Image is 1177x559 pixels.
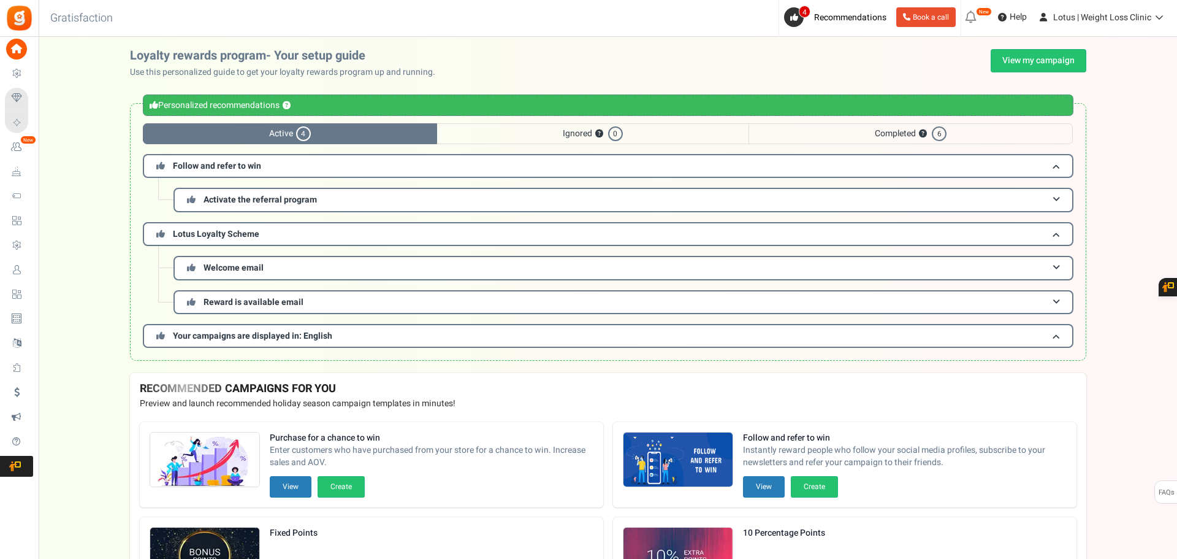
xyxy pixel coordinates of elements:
strong: 10 Percentage Points [743,527,838,539]
span: Instantly reward people who follow your social media profiles, subscribe to your newsletters and ... [743,444,1067,469]
span: 4 [799,6,810,18]
a: Help [993,7,1032,27]
span: Lotus | Weight Loss Clinic [1053,11,1151,24]
em: New [976,7,992,16]
img: Recommended Campaigns [623,433,733,488]
span: Activate the referral program [204,193,317,206]
span: 0 [608,126,623,141]
p: Use this personalized guide to get your loyalty rewards program up and running. [130,66,445,79]
button: View [743,476,785,498]
span: Recommendations [814,11,886,24]
button: Create [318,476,365,498]
button: ? [919,130,927,138]
h4: RECOMMENDED CAMPAIGNS FOR YOU [140,383,1076,395]
span: Lotus Loyalty Scheme [173,228,259,241]
img: Gratisfaction [6,4,33,32]
span: Completed [748,123,1073,144]
span: FAQs [1158,481,1175,504]
span: Welcome email [204,261,264,274]
button: ? [283,102,291,110]
div: Personalized recommendations [143,94,1073,116]
a: View my campaign [991,49,1086,72]
p: Preview and launch recommended holiday season campaign templates in minutes! [140,398,1076,410]
h2: Loyalty rewards program- Your setup guide [130,49,445,63]
span: Ignored [437,123,748,144]
strong: Fixed Points [270,527,365,539]
a: Book a call [896,7,956,27]
span: 4 [296,126,311,141]
span: Reward is available email [204,296,303,309]
button: Create [791,476,838,498]
a: New [5,137,33,158]
span: Active [143,123,437,144]
strong: Purchase for a chance to win [270,432,593,444]
span: 6 [932,126,947,141]
h3: Gratisfaction [37,6,126,31]
span: Follow and refer to win [173,160,261,172]
a: 4 Recommendations [784,7,891,27]
em: New [20,136,36,144]
img: Recommended Campaigns [150,433,259,488]
span: Your campaigns are displayed in: English [173,330,332,342]
strong: Follow and refer to win [743,432,1067,444]
span: Help [1007,11,1027,23]
button: View [270,476,311,498]
button: ? [595,130,603,138]
span: Enter customers who have purchased from your store for a chance to win. Increase sales and AOV. [270,444,593,469]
